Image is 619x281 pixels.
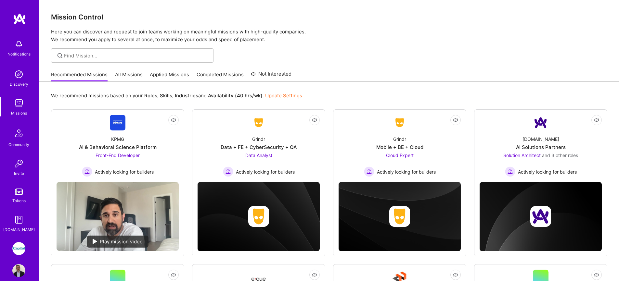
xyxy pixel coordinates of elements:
i: icon EyeClosed [171,117,176,123]
span: Actively looking for builders [236,168,295,175]
img: discovery [12,68,25,81]
div: Tokens [12,197,26,204]
img: Actively looking for builders [364,166,374,177]
b: Roles [144,92,157,99]
img: Actively looking for builders [505,166,515,177]
i: icon SearchGrey [56,52,64,59]
img: Actively looking for builders [82,166,92,177]
img: Community [11,126,27,141]
div: Community [8,141,29,148]
img: User Avatar [12,264,25,277]
span: Cloud Expert [386,153,414,158]
img: cover [339,182,461,251]
a: Update Settings [265,92,302,99]
b: Industries [175,92,198,99]
img: cover [480,182,602,251]
i: icon EyeClosed [594,272,599,277]
i: icon EyeClosed [453,272,458,277]
img: bell [12,38,25,51]
div: Data + FE + CyberSecurity + QA [221,144,297,151]
i: icon EyeClosed [312,117,317,123]
a: User Avatar [11,264,27,277]
a: iCapital: Building an Alternative Investment Marketplace [11,242,27,255]
img: Company Logo [392,117,407,128]
span: Data Analyst [245,153,272,158]
i: icon EyeClosed [453,117,458,123]
a: Applied Missions [150,71,189,82]
img: cover [198,182,320,251]
span: Actively looking for builders [377,168,436,175]
img: play [93,239,97,244]
img: Company Logo [533,115,548,130]
div: Play mission video [87,236,148,248]
img: No Mission [57,182,179,251]
div: Missions [11,110,27,116]
a: Recommended Missions [51,71,108,82]
div: Grindr [393,136,406,142]
img: Actively looking for builders [223,166,233,177]
span: and 3 other roles [542,153,578,158]
div: Discovery [10,81,28,88]
div: AI Solutions Partners [516,144,566,151]
p: Here you can discover and request to join teams working on meaningful missions with high-quality ... [51,28,607,43]
i: icon EyeClosed [312,272,317,277]
img: Invite [12,157,25,170]
img: guide book [12,213,25,226]
a: Not Interested [251,70,291,82]
img: logo [13,13,26,25]
span: Front-End Developer [96,153,140,158]
img: Company Logo [251,117,266,128]
h3: Mission Control [51,13,607,21]
div: Notifications [7,51,31,57]
img: Company Logo [110,115,125,130]
i: icon EyeClosed [171,272,176,277]
span: Actively looking for builders [518,168,577,175]
div: [DOMAIN_NAME] [522,136,559,142]
span: Solution Architect [503,153,541,158]
img: Company logo [248,206,269,227]
a: Completed Missions [197,71,244,82]
img: teamwork [12,97,25,110]
b: Skills [160,92,172,99]
img: Company logo [530,206,551,227]
p: We recommend missions based on your , , and . [51,92,302,99]
a: Company LogoGrindrMobile + BE + CloudCloud Expert Actively looking for buildersActively looking f... [339,115,461,177]
div: Mobile + BE + Cloud [376,144,423,151]
i: icon EyeClosed [594,117,599,123]
input: Find Mission... [64,52,209,59]
b: Availability (40 hrs/wk) [208,92,263,99]
a: Company Logo[DOMAIN_NAME]AI Solutions PartnersSolution Architect and 3 other rolesActively lookin... [480,115,602,177]
img: Company logo [389,206,410,227]
a: Company LogoKPMGAI & Behavioral Science PlatformFront-End Developer Actively looking for builders... [57,115,179,177]
div: AI & Behavioral Science Platform [79,144,157,151]
div: KPMG [111,136,124,142]
div: Grindr [252,136,265,142]
div: Invite [14,170,24,177]
a: All Missions [115,71,143,82]
a: Company LogoGrindrData + FE + CyberSecurity + QAData Analyst Actively looking for buildersActivel... [198,115,320,177]
img: tokens [15,189,23,195]
span: Actively looking for builders [95,168,154,175]
img: iCapital: Building an Alternative Investment Marketplace [12,242,25,255]
div: [DOMAIN_NAME] [3,226,35,233]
